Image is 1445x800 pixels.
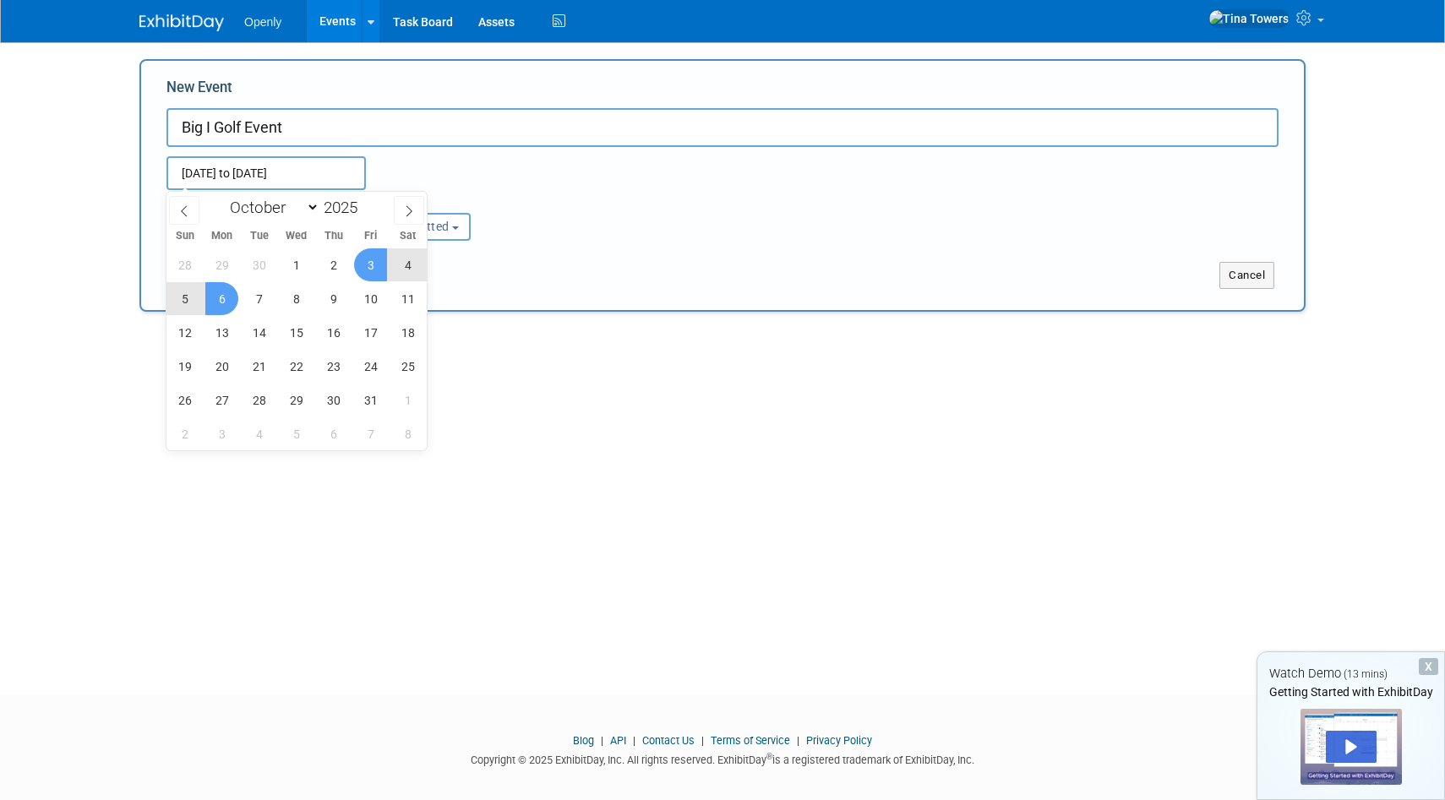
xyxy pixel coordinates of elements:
span: November 6, 2025 [317,417,350,450]
span: (13 mins) [1344,668,1388,680]
sup: ® [766,752,772,761]
span: October 11, 2025 [391,282,424,315]
span: November 3, 2025 [205,417,238,450]
input: Year [319,198,370,217]
span: October 17, 2025 [354,316,387,349]
span: Openly [244,15,281,29]
button: Cancel [1219,262,1274,289]
span: | [697,734,708,747]
span: | [597,734,608,747]
span: October 21, 2025 [243,350,275,383]
span: October 18, 2025 [391,316,424,349]
a: Privacy Policy [806,734,872,747]
span: Tue [241,231,278,242]
span: November 4, 2025 [243,417,275,450]
span: October 1, 2025 [280,248,313,281]
span: October 30, 2025 [317,384,350,416]
span: October 25, 2025 [391,350,424,383]
span: Sat [390,231,427,242]
span: Fri [352,231,390,242]
span: Thu [315,231,352,242]
span: October 22, 2025 [280,350,313,383]
span: October 6, 2025 [205,282,238,315]
span: October 14, 2025 [243,316,275,349]
label: New Event [166,78,232,104]
div: Watch Demo [1257,665,1444,683]
span: October 15, 2025 [280,316,313,349]
span: | [629,734,640,747]
span: October 24, 2025 [354,350,387,383]
input: Name of Trade Show / Conference [166,108,1279,147]
div: Getting Started with ExhibitDay [1257,683,1444,700]
span: October 9, 2025 [317,282,350,315]
span: October 8, 2025 [280,282,313,315]
span: October 20, 2025 [205,350,238,383]
span: October 2, 2025 [317,248,350,281]
span: | [793,734,804,747]
span: October 16, 2025 [317,316,350,349]
span: October 27, 2025 [205,384,238,416]
span: October 12, 2025 [168,316,201,349]
span: November 8, 2025 [391,417,424,450]
span: October 7, 2025 [243,282,275,315]
span: September 29, 2025 [205,248,238,281]
span: Mon [204,231,241,242]
span: October 10, 2025 [354,282,387,315]
span: October 19, 2025 [168,350,201,383]
img: ExhibitDay [139,14,224,31]
span: November 1, 2025 [391,384,424,416]
a: Contact Us [642,734,695,747]
div: Participation: [356,190,520,212]
span: October 28, 2025 [243,384,275,416]
a: Blog [573,734,594,747]
span: October 5, 2025 [168,282,201,315]
div: Attendance / Format: [166,190,330,212]
img: Tina Towers [1208,9,1290,28]
span: October 3, 2025 [354,248,387,281]
span: November 2, 2025 [168,417,201,450]
input: Start Date - End Date [166,156,366,190]
span: October 31, 2025 [354,384,387,416]
span: Sun [166,231,204,242]
span: Wed [278,231,315,242]
a: Terms of Service [711,734,790,747]
div: Play [1326,731,1377,763]
div: Dismiss [1419,658,1438,675]
span: October 23, 2025 [317,350,350,383]
select: Month [222,197,319,218]
span: November 5, 2025 [280,417,313,450]
span: November 7, 2025 [354,417,387,450]
span: September 28, 2025 [168,248,201,281]
span: October 13, 2025 [205,316,238,349]
span: October 4, 2025 [391,248,424,281]
span: October 26, 2025 [168,384,201,416]
span: September 30, 2025 [243,248,275,281]
span: October 29, 2025 [280,384,313,416]
a: API [610,734,626,747]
